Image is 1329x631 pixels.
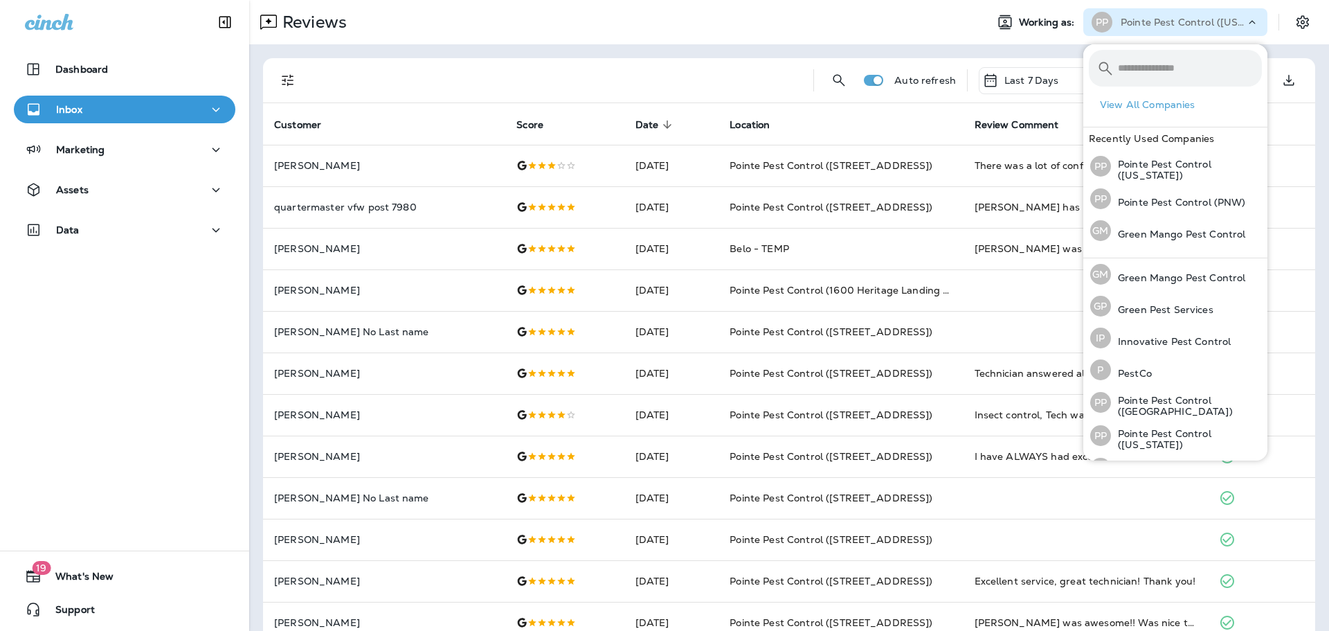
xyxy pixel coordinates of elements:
span: What's New [42,571,114,587]
p: [PERSON_NAME] [274,243,494,254]
td: [DATE] [624,269,719,311]
p: Pointe Pest Control ([GEOGRAPHIC_DATA]) [1111,395,1262,417]
button: Filters [274,66,302,94]
div: Kevin was timely and professional. We have seen significant improvement since receiving services. [975,242,1197,256]
span: Score [516,119,543,131]
td: [DATE] [624,560,719,602]
p: Assets [56,184,89,195]
button: PPestCo [1083,354,1267,386]
p: [PERSON_NAME] No Last name [274,492,494,504]
span: Location [730,118,788,131]
td: [DATE] [624,519,719,560]
span: Pointe Pest Control ([STREET_ADDRESS]) [730,492,932,504]
span: Review Comment [975,119,1059,131]
p: quartermaster vfw post 7980 [274,202,494,213]
p: Pointe Pest Control ([US_STATE]) [1111,159,1262,181]
span: Pointe Pest Control ([STREET_ADDRESS]) [730,409,932,421]
div: I have ALWAYS had excellent service from Pointe Pest Control. Their employees are friendly & info... [975,450,1197,463]
button: Support [14,596,235,623]
p: [PERSON_NAME] [274,534,494,545]
td: [DATE] [624,186,719,228]
div: PP [1090,458,1111,479]
p: PestCo [1111,368,1152,379]
button: Assets [14,176,235,204]
div: There was a lot of confusion about when the guys were scheduled to come and do the work, it took ... [975,159,1197,172]
div: Technician answered all our questions. Thankful for his service. We have been Self treating for y... [975,366,1197,380]
span: Pointe Pest Control ([STREET_ADDRESS]) [730,159,932,172]
p: [PERSON_NAME] [274,409,494,420]
td: [DATE] [624,436,719,477]
span: 19 [32,561,51,575]
div: GM [1090,220,1111,241]
span: Pointe Pest Control (1600 Heritage Landing suite 212j) [730,284,991,296]
button: Marketing [14,136,235,163]
div: PP [1092,12,1112,33]
span: Belo - TEMP [730,242,789,255]
p: Pointe Pest Control ([US_STATE]) [1121,17,1245,28]
div: PP [1090,156,1111,177]
div: Insect control, Tech was polite and respectful, demonstrated excellent knowledge of the situation... [975,408,1197,422]
button: GMGreen Mango Pest Control [1083,215,1267,247]
button: Export as CSV [1275,66,1303,94]
p: Last 7 Days [1004,75,1059,86]
div: IP [1090,328,1111,348]
span: Customer [274,119,321,131]
button: View All Companies [1094,94,1267,116]
span: Location [730,119,770,131]
p: Innovative Pest Control [1111,336,1231,347]
p: Pointe Pest Control (PNW) [1111,197,1246,208]
div: Tom has been amazing to work with - being an ALL VOLUNTEER staff here at Millstadt VFW - he has b... [975,200,1197,214]
button: PPPointe Pest Control (PNW) [1083,183,1267,215]
p: Green Mango Pest Control [1111,272,1245,283]
span: Pointe Pest Control ([STREET_ADDRESS]) [730,450,932,463]
div: GM [1090,264,1111,285]
p: Data [56,224,80,235]
button: PPPointe Pest Control (PNW) [1083,452,1267,484]
button: PPPointe Pest Control ([US_STATE]) [1083,419,1267,452]
td: [DATE] [624,145,719,186]
span: Score [516,118,561,131]
span: Pointe Pest Control ([STREET_ADDRESS]) [730,201,932,213]
div: PP [1090,425,1111,446]
button: Settings [1290,10,1315,35]
p: [PERSON_NAME] [274,160,494,171]
td: [DATE] [624,311,719,353]
button: GPGreen Pest Services [1083,290,1267,322]
p: Reviews [277,12,347,33]
span: Working as: [1019,17,1078,28]
div: Recently Used Companies [1083,127,1267,150]
button: Dashboard [14,55,235,83]
div: PP [1090,392,1111,413]
p: Green Mango Pest Control [1111,229,1245,240]
p: [PERSON_NAME] [274,451,494,462]
span: Pointe Pest Control ([STREET_ADDRESS]) [730,616,932,629]
p: Dashboard [55,64,108,75]
p: [PERSON_NAME] [274,617,494,628]
span: Pointe Pest Control ([STREET_ADDRESS]) [730,367,932,380]
p: [PERSON_NAME] [274,576,494,587]
div: PP [1090,188,1111,209]
span: Pointe Pest Control ([STREET_ADDRESS]) [730,326,932,338]
span: Support [42,604,95,621]
span: Customer [274,118,339,131]
td: [DATE] [624,353,719,394]
button: Data [14,216,235,244]
div: GP [1090,296,1111,317]
p: [PERSON_NAME] No Last name [274,326,494,337]
button: PPPointe Pest Control ([US_STATE]) [1083,150,1267,183]
span: Date [635,119,659,131]
button: IPInnovative Pest Control [1083,322,1267,354]
span: Pointe Pest Control ([STREET_ADDRESS]) [730,575,932,587]
p: Inbox [56,104,82,115]
p: [PERSON_NAME] [274,368,494,379]
p: Pointe Pest Control ([US_STATE]) [1111,428,1262,450]
div: P [1090,359,1111,380]
div: Steve was awesome!! Was nice to see a familiar face from the previous company! [975,616,1197,630]
button: Collapse Sidebar [206,8,244,36]
button: Search Reviews [825,66,853,94]
button: PPPointe Pest Control ([GEOGRAPHIC_DATA]) [1083,386,1267,419]
td: [DATE] [624,477,719,519]
p: [PERSON_NAME] [274,285,494,296]
p: Marketing [56,144,105,155]
p: Green Pest Services [1111,304,1213,315]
